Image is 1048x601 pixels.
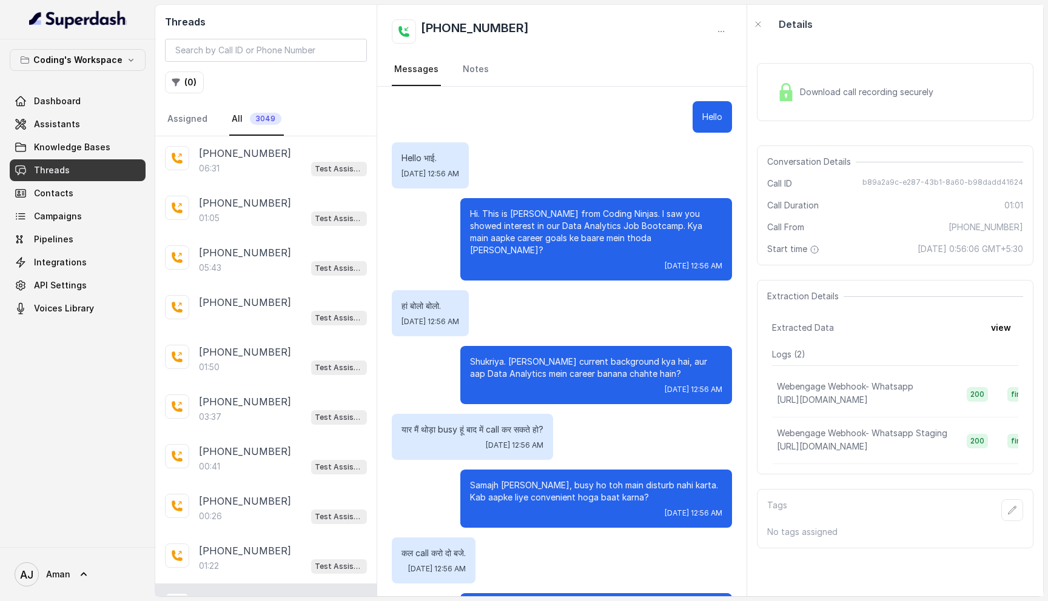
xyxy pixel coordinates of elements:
[862,178,1023,190] span: b89a2a9c-e287-43b1-8a60-b98dadd41624
[777,441,868,451] span: [URL][DOMAIN_NAME]
[401,423,543,436] p: यार मैं थोड़ा busy हूं बाद में call कर सकते हो?
[199,212,220,224] p: 01:05
[665,385,722,394] span: [DATE] 12:56 AM
[315,411,363,423] p: Test Assistant- 2
[767,221,804,233] span: Call From
[315,560,363,573] p: Test Assistant-3
[767,156,856,168] span: Conversation Details
[401,317,459,327] span: [DATE] 12:56 AM
[1007,387,1044,402] span: finished
[199,460,220,473] p: 00:41
[315,312,363,324] p: Test Assistant-3
[777,394,868,405] span: [URL][DOMAIN_NAME]
[10,90,146,112] a: Dashboard
[165,103,367,136] nav: Tabs
[165,39,367,62] input: Search by Call ID or Phone Number
[315,163,363,175] p: Test Assistant-3
[165,15,367,29] h2: Threads
[460,53,491,86] a: Notes
[199,444,291,459] p: [PHONE_NUMBER]
[767,526,1023,538] p: No tags assigned
[315,213,363,225] p: Test Assistant-3
[486,440,543,450] span: [DATE] 12:56 AM
[767,243,822,255] span: Start time
[421,19,529,44] h2: [PHONE_NUMBER]
[10,205,146,227] a: Campaigns
[199,245,291,260] p: [PHONE_NUMBER]
[401,152,459,164] p: Hello भाई.
[250,113,281,125] span: 3049
[10,113,146,135] a: Assistants
[34,164,70,176] span: Threads
[767,178,792,190] span: Call ID
[165,103,210,136] a: Assigned
[199,510,222,522] p: 00:26
[199,560,219,572] p: 01:22
[315,511,363,523] p: Test Assistant-3
[34,256,87,268] span: Integrations
[392,53,441,86] a: Messages
[34,210,82,222] span: Campaigns
[34,187,73,199] span: Contacts
[34,233,73,245] span: Pipelines
[392,53,732,86] nav: Tabs
[470,356,722,380] p: Shukriya. [PERSON_NAME] current background kya hai, aur aap Data Analytics mein career banana cha...
[401,169,459,179] span: [DATE] 12:56 AM
[665,508,722,518] span: [DATE] 12:56 AM
[10,557,146,591] a: Aman
[470,479,722,503] p: Samajh [PERSON_NAME], busy ho toh main disturb nahi karta. Kab aapke liye convenient hoga baat ka...
[777,427,947,439] p: Webengage Webhook- Whatsapp Staging
[34,279,87,291] span: API Settings
[34,302,94,314] span: Voices Library
[967,434,988,448] span: 200
[949,221,1023,233] span: [PHONE_NUMBER]
[772,348,1018,360] p: Logs ( 2 )
[29,10,127,29] img: light.svg
[315,262,363,274] p: Test Assistant-3
[918,243,1023,255] span: [DATE] 0:56:06 GMT+5:30
[10,136,146,158] a: Knowledge Bases
[315,461,363,473] p: Test Assistant-3
[1004,199,1023,211] span: 01:01
[401,300,459,312] p: हां बोलो बोलो.
[800,86,938,98] span: Download call recording securely
[199,394,291,409] p: [PHONE_NUMBER]
[10,182,146,204] a: Contacts
[199,146,291,161] p: [PHONE_NUMBER]
[401,547,466,559] p: कल call करो दो बजे.
[408,564,466,574] span: [DATE] 12:56 AM
[165,71,204,93] button: (0)
[199,361,220,373] p: 01:50
[665,261,722,271] span: [DATE] 12:56 AM
[1007,434,1044,448] span: finished
[470,208,722,256] p: Hi. This is [PERSON_NAME] from Coding Ninjas. I saw you showed interest in our Data Analytics Job...
[199,162,220,174] p: 06:31
[315,362,363,374] p: Test Assistant-3
[10,49,146,71] button: Coding's Workspace
[767,199,819,211] span: Call Duration
[767,499,787,521] p: Tags
[10,297,146,319] a: Voices Library
[229,103,284,136] a: All3049
[967,387,988,402] span: 200
[34,141,110,153] span: Knowledge Bases
[34,118,80,130] span: Assistants
[10,159,146,181] a: Threads
[10,274,146,296] a: API Settings
[772,322,834,334] span: Extracted Data
[46,568,70,580] span: Aman
[984,317,1018,339] button: view
[20,568,33,581] text: AJ
[702,111,722,123] p: Hello
[199,196,291,210] p: [PHONE_NUMBER]
[199,543,291,558] p: [PHONE_NUMBER]
[777,380,913,393] p: Webengage Webhook- Whatsapp
[34,95,81,107] span: Dashboard
[33,53,123,67] p: Coding's Workspace
[777,83,795,101] img: Lock Icon
[779,17,813,32] p: Details
[10,228,146,250] a: Pipelines
[199,262,221,274] p: 05:43
[199,411,221,423] p: 03:37
[10,251,146,273] a: Integrations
